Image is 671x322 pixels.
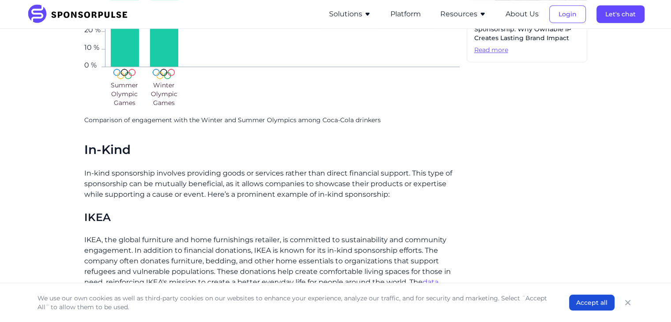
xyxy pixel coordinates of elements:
button: Login [549,5,586,23]
p: We use our own cookies as well as third-party cookies on our websites to enhance your experience,... [37,294,551,311]
a: Let's chat [596,10,645,18]
span: Winter Olympic Games [146,81,182,107]
button: About Us [506,9,539,19]
span: 10 % [84,44,101,49]
span: Building Equity through Sponsorship: Why Ownable IP Creates Lasting Brand Impact [474,16,580,42]
button: Resources [440,9,486,19]
a: Login [549,10,586,18]
img: SponsorPulse [27,4,134,24]
button: Solutions [329,9,371,19]
h2: In-Kind [84,142,460,157]
p: In-kind sponsorship involves providing goods or services rather than direct financial support. Th... [84,168,460,200]
p: IKEA, the global furniture and home furnishings retailer, is committed to sustainability and comm... [84,235,460,319]
button: Accept all [569,295,615,311]
span: 20 % [84,26,101,32]
iframe: Chat Widget [627,280,671,322]
span: Summer Olympic Games [107,81,142,107]
h3: IKEA [84,210,460,224]
a: About Us [506,10,539,18]
button: Let's chat [596,5,645,23]
a: Platform [390,10,421,18]
p: Comparison of engagement with the Winter and Summer Olympics among Coca-Cola drinkers [84,116,460,125]
span: Read more [474,46,580,55]
button: Platform [390,9,421,19]
span: 0 % [84,62,101,67]
button: Close [622,296,634,309]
